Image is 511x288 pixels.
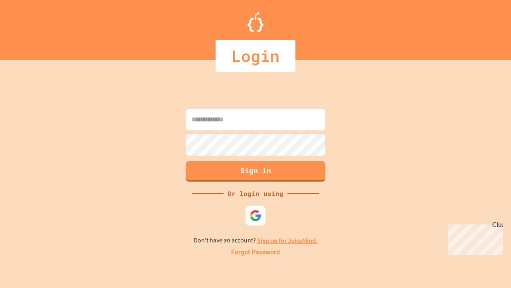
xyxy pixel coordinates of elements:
[224,189,287,198] div: Or login using
[248,12,263,32] img: Logo.svg
[186,161,325,182] button: Sign in
[257,236,318,245] a: Sign up for JuiceMind.
[3,3,55,51] div: Chat with us now!Close
[194,236,318,246] p: Don't have an account?
[250,210,261,222] img: google-icon.svg
[445,221,503,255] iframe: chat widget
[216,40,295,72] div: Login
[231,248,280,257] a: Forgot Password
